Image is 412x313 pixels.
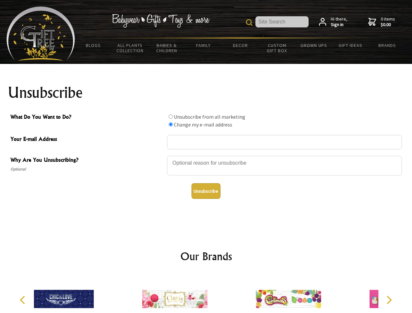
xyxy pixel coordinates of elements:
[174,113,245,120] label: Unsubscribe from all marketing
[246,19,252,26] img: product search
[16,293,31,307] button: Previous
[369,38,406,52] a: Brands
[167,135,402,149] input: Your E-mail Address
[255,16,309,27] input: Site Search
[7,7,75,61] img: Babyware - Gifts - Toys and more...
[75,38,112,52] a: BLOGS
[112,14,209,28] img: Babywear - Gifts - Toys & more
[167,156,402,175] textarea: Why Are You Unsubscribing?
[148,38,185,57] a: Babies & Children
[10,135,164,144] span: Your E-mail Address
[8,85,404,100] h1: Unsubscribe
[381,16,395,28] span: 0 items
[185,38,222,52] a: Family
[319,16,347,28] a: Hi there,Sign in
[331,22,347,28] strong: Sign in
[295,38,332,52] a: Grown Ups
[112,38,149,57] a: All Plants Collection
[222,38,259,52] a: Decor
[10,156,164,165] span: Why Are You Unsubscribing?
[382,293,396,307] button: Next
[169,122,173,127] input: What Do You Want to Do?
[169,114,173,119] input: What Do You Want to Do?
[368,16,395,28] a: 0 items$0.00
[331,16,347,28] span: Hi there,
[332,38,369,52] a: Gift Ideas
[259,38,296,57] a: Custom Gift Box
[381,22,395,28] strong: $0.00
[191,183,221,199] button: Unsubscribe
[174,121,232,128] label: Change my e-mail address
[13,248,399,264] h2: Our Brands
[10,165,164,173] span: Optional
[10,113,164,122] span: What Do You Want to Do?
